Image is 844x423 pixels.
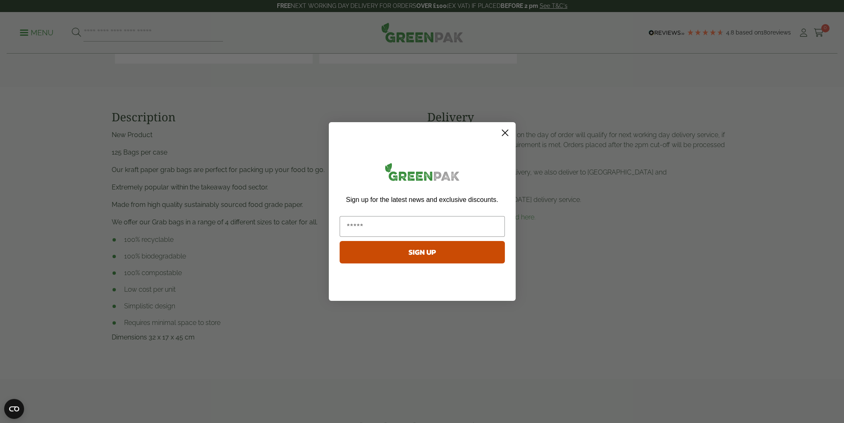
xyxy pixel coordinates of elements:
[340,216,505,237] input: Email
[4,399,24,419] button: Open CMP widget
[346,196,498,203] span: Sign up for the latest news and exclusive discounts.
[340,160,505,187] img: greenpak_logo
[340,241,505,263] button: SIGN UP
[498,125,512,140] button: Close dialog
